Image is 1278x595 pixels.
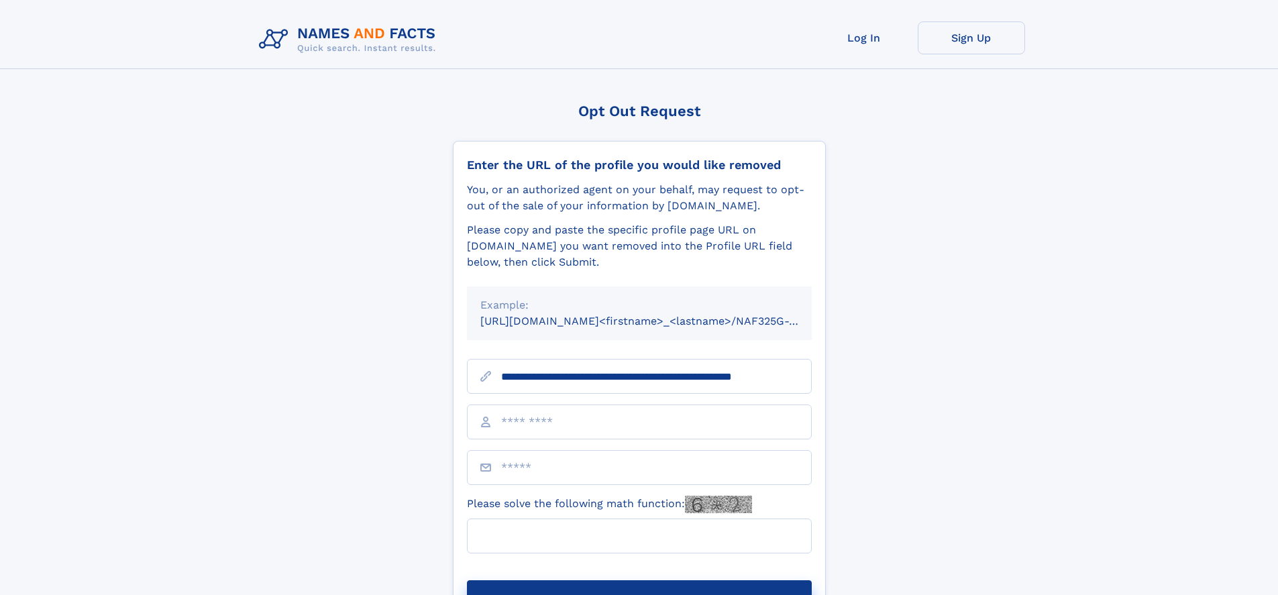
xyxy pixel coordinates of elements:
div: Example: [480,297,798,313]
img: Logo Names and Facts [254,21,447,58]
div: Opt Out Request [453,103,826,119]
div: Please copy and paste the specific profile page URL on [DOMAIN_NAME] you want removed into the Pr... [467,222,812,270]
a: Sign Up [918,21,1025,54]
label: Please solve the following math function: [467,496,752,513]
div: You, or an authorized agent on your behalf, may request to opt-out of the sale of your informatio... [467,182,812,214]
div: Enter the URL of the profile you would like removed [467,158,812,172]
small: [URL][DOMAIN_NAME]<firstname>_<lastname>/NAF325G-xxxxxxxx [480,315,837,327]
a: Log In [810,21,918,54]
